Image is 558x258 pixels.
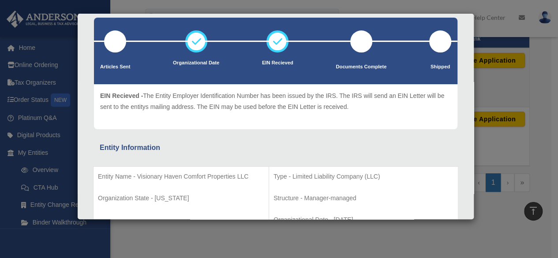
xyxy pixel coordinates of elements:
[173,59,219,67] p: Organizational Date
[262,59,293,67] p: EIN Recieved
[336,63,386,71] p: Documents Complete
[273,214,453,225] p: Organizational Date - [DATE]
[429,63,451,71] p: Shipped
[100,92,143,99] span: EIN Recieved -
[100,63,130,71] p: Articles Sent
[100,142,452,154] div: Entity Information
[273,171,453,182] p: Type - Limited Liability Company (LLC)
[273,193,453,204] p: Structure - Manager-managed
[98,171,264,182] p: Entity Name - Visionary Haven Comfort Properties LLC
[98,193,264,204] p: Organization State - [US_STATE]
[100,90,451,112] p: The Entity Employer Identification Number has been issued by the IRS. The IRS will send an EIN Le...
